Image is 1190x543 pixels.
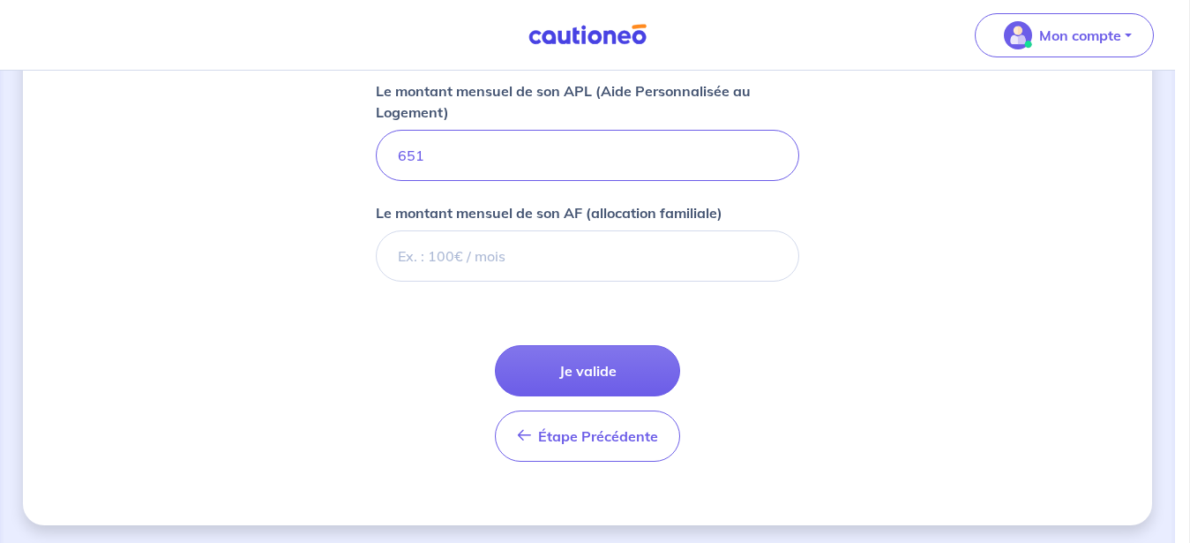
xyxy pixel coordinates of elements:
p: Le montant mensuel de son APL (Aide Personnalisée au Logement) [376,80,799,123]
p: Le montant mensuel de son AF (allocation familiale) [376,202,722,223]
button: Je valide [495,345,680,396]
p: Mon compte [1039,25,1121,46]
input: Ex. : 100€ / mois [376,230,799,282]
span: Étape Précédente [538,427,658,445]
img: illu_account_valid_menu.svg [1004,21,1032,49]
button: illu_account_valid_menu.svgMon compte [975,13,1154,57]
button: Étape Précédente [495,411,680,462]
img: Cautioneo [521,24,654,46]
input: Ex. : 100€ / mois [376,130,799,181]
